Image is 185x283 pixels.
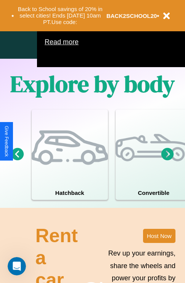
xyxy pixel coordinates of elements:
b: BACK2SCHOOL20 [106,13,157,19]
button: Host Now [143,229,175,243]
h1: Explore by body [10,68,175,100]
iframe: Intercom live chat [8,257,26,275]
button: Back to School savings of 20% in select cities! Ends [DATE] 10am PT.Use code: [14,4,106,27]
div: Give Feedback [4,126,9,157]
h4: Hatchback [32,186,108,200]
